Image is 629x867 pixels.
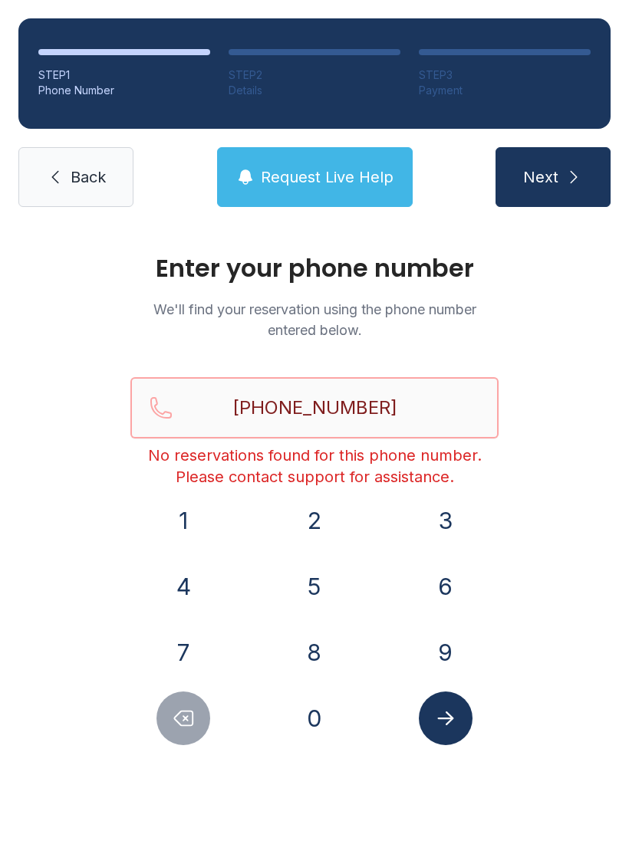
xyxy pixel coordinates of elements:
div: STEP 3 [419,67,591,83]
button: 4 [156,560,210,613]
button: 0 [288,691,341,745]
button: 6 [419,560,473,613]
button: 9 [419,626,473,679]
div: Phone Number [38,83,210,98]
input: Reservation phone number [130,377,499,438]
div: No reservations found for this phone number. Please contact support for assistance. [130,445,499,488]
button: 3 [419,494,473,547]
h1: Enter your phone number [130,256,499,281]
button: 7 [156,626,210,679]
div: Payment [419,83,591,98]
span: Next [523,166,558,188]
div: Details [229,83,400,98]
div: STEP 1 [38,67,210,83]
span: Request Live Help [261,166,394,188]
p: We'll find your reservation using the phone number entered below. [130,299,499,340]
button: Delete number [156,691,210,745]
button: 5 [288,560,341,613]
button: 2 [288,494,341,547]
button: 1 [156,494,210,547]
button: 8 [288,626,341,679]
div: STEP 2 [229,67,400,83]
span: Back [71,166,106,188]
button: Submit lookup form [419,691,473,745]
